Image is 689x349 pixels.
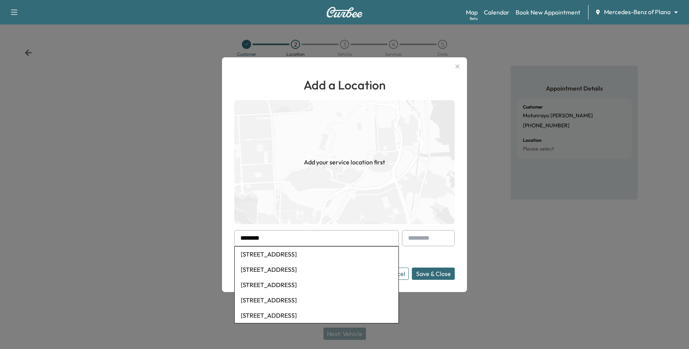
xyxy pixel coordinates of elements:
li: [STREET_ADDRESS] [235,247,398,262]
a: Calendar [484,8,509,17]
h1: Add your service location first [304,157,385,167]
div: Beta [470,16,478,21]
span: Mercedes-Benz of Plano [604,8,671,16]
img: Curbee Logo [326,7,363,18]
img: empty-map-CL6vilOE.png [234,100,455,224]
li: [STREET_ADDRESS] [235,292,398,308]
li: [STREET_ADDRESS] [235,308,398,323]
li: [STREET_ADDRESS] [235,277,398,292]
h1: Add a Location [234,76,455,94]
a: Book New Appointment [516,8,580,17]
a: MapBeta [466,8,478,17]
li: [STREET_ADDRESS] [235,262,398,277]
button: Save & Close [412,268,455,280]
